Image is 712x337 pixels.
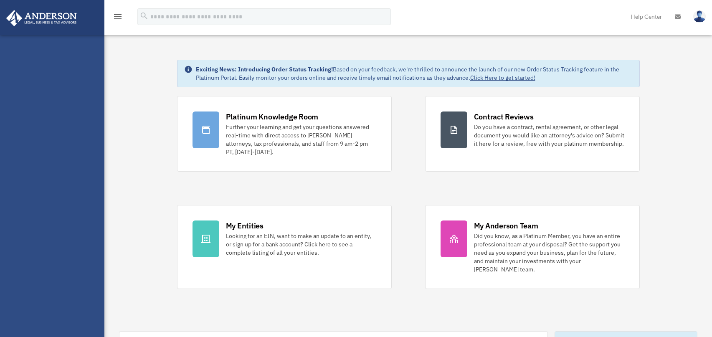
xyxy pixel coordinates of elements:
a: Click Here to get started! [470,74,535,81]
i: menu [113,12,123,22]
a: menu [113,15,123,22]
div: My Anderson Team [474,220,538,231]
i: search [139,11,149,20]
div: Further your learning and get your questions answered real-time with direct access to [PERSON_NAM... [226,123,376,156]
a: My Anderson Team Did you know, as a Platinum Member, you have an entire professional team at your... [425,205,640,289]
a: My Entities Looking for an EIN, want to make an update to an entity, or sign up for a bank accoun... [177,205,392,289]
img: User Pic [693,10,706,23]
a: Contract Reviews Do you have a contract, rental agreement, or other legal document you would like... [425,96,640,172]
strong: Exciting News: Introducing Order Status Tracking! [196,66,333,73]
a: Platinum Knowledge Room Further your learning and get your questions answered real-time with dire... [177,96,392,172]
div: Contract Reviews [474,111,534,122]
div: Looking for an EIN, want to make an update to an entity, or sign up for a bank account? Click her... [226,232,376,257]
div: Platinum Knowledge Room [226,111,319,122]
div: My Entities [226,220,264,231]
img: Anderson Advisors Platinum Portal [4,10,79,26]
div: Based on your feedback, we're thrilled to announce the launch of our new Order Status Tracking fe... [196,65,633,82]
div: Did you know, as a Platinum Member, you have an entire professional team at your disposal? Get th... [474,232,624,274]
div: Do you have a contract, rental agreement, or other legal document you would like an attorney's ad... [474,123,624,148]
